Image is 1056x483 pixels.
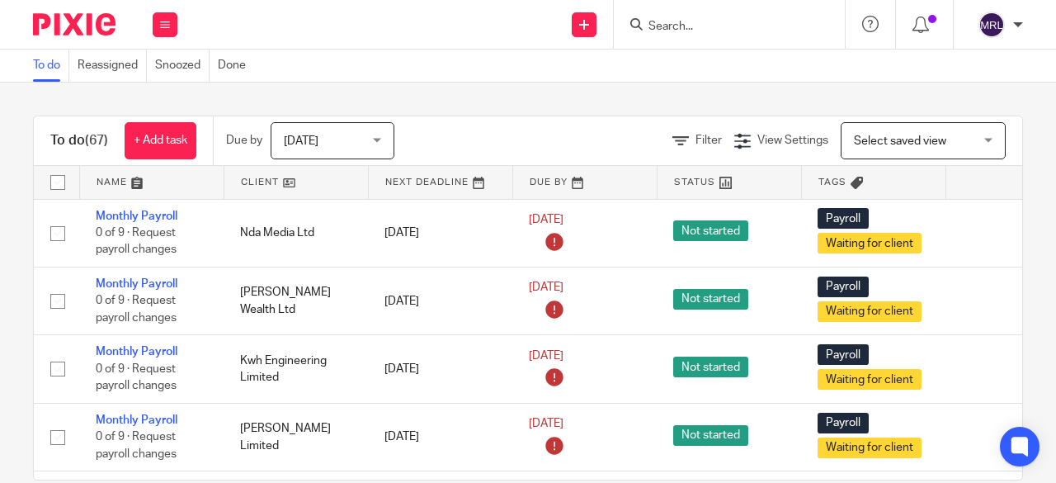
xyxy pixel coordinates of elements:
span: [DATE] [529,350,563,362]
td: Nda Media Ltd [224,199,368,267]
span: Waiting for client [818,233,922,253]
a: Monthly Payroll [96,211,177,222]
p: Due by [226,132,262,149]
span: [DATE] [529,282,563,294]
span: Waiting for client [818,438,922,458]
td: [DATE] [368,199,512,267]
a: Done [218,50,254,82]
span: Select saved view [854,135,946,147]
span: [DATE] [529,419,563,430]
td: [DATE] [368,335,512,403]
span: Tags [818,178,846,187]
td: [PERSON_NAME] Limited [224,403,368,471]
td: Kwh Engineering Limited [224,335,368,403]
a: Monthly Payroll [96,278,177,290]
input: Search [647,20,795,35]
span: Waiting for client [818,301,922,322]
span: (67) [85,134,108,147]
span: Filter [695,135,722,146]
span: Not started [673,425,748,446]
span: View Settings [757,135,828,146]
span: Waiting for client [818,369,922,390]
a: Monthly Payroll [96,346,177,358]
td: [DATE] [368,403,512,471]
a: Snoozed [155,50,210,82]
span: 0 of 9 · Request payroll changes [96,296,177,324]
span: 0 of 9 · Request payroll changes [96,227,177,256]
span: [DATE] [529,214,563,225]
td: [PERSON_NAME] Wealth Ltd [224,267,368,334]
span: Not started [673,357,748,377]
a: To do [33,50,69,82]
td: [DATE] [368,267,512,334]
a: Monthly Payroll [96,414,177,426]
span: Not started [673,220,748,241]
span: 0 of 9 · Request payroll changes [96,363,177,392]
span: [DATE] [284,135,318,147]
span: Payroll [818,208,869,229]
a: + Add task [125,122,196,159]
span: Payroll [818,344,869,365]
span: Payroll [818,413,869,433]
h1: To do [50,132,108,149]
img: svg%3E [978,12,1005,38]
span: 0 of 9 · Request payroll changes [96,431,177,460]
img: Pixie [33,13,115,36]
span: Payroll [818,277,869,297]
span: Not started [673,289,748,310]
a: Reassigned [78,50,147,82]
